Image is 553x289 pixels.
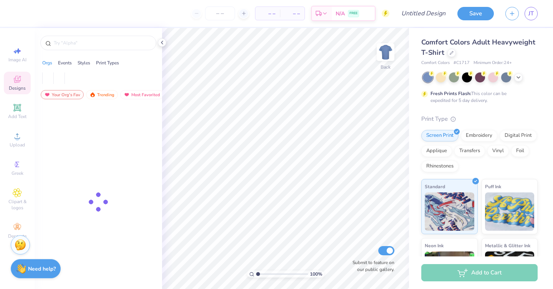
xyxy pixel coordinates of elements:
div: Orgs [42,59,52,66]
div: Print Type [421,115,538,123]
div: Foil [511,145,529,157]
span: Greek [12,170,23,176]
span: FREE [349,11,358,16]
div: Back [381,64,391,71]
div: Vinyl [487,145,509,157]
div: Digital Print [500,130,537,141]
span: Upload [10,142,25,148]
a: JT [525,7,538,20]
span: – – [285,10,300,18]
span: Neon Ink [425,241,444,250]
span: Add Text [8,113,26,120]
span: Image AI [8,57,26,63]
label: Submit to feature on our public gallery. [348,259,394,273]
div: Trending [86,90,118,99]
div: Most Favorited [120,90,164,99]
span: Standard [425,182,445,190]
span: Puff Ink [485,182,501,190]
div: Applique [421,145,452,157]
strong: Fresh Prints Flash: [430,90,471,97]
input: – – [205,7,235,20]
div: Events [58,59,72,66]
div: Screen Print [421,130,459,141]
span: JT [528,9,534,18]
input: Untitled Design [395,6,452,21]
span: N/A [336,10,345,18]
span: Minimum Order: 24 + [474,60,512,66]
div: Your Org's Fav [41,90,84,99]
img: most_fav.gif [44,92,50,97]
input: Try "Alpha" [53,39,151,47]
span: Designs [9,85,26,91]
img: trending.gif [89,92,96,97]
button: Save [457,7,494,20]
span: Clipart & logos [4,199,31,211]
span: – – [260,10,275,18]
span: # C1717 [454,60,470,66]
div: Transfers [454,145,485,157]
span: Comfort Colors [421,60,450,66]
span: Metallic & Glitter Ink [485,241,530,250]
span: 100 % [310,271,322,278]
img: Back [378,44,393,60]
img: most_fav.gif [124,92,130,97]
div: Styles [78,59,90,66]
div: This color can be expedited for 5 day delivery. [430,90,525,104]
div: Rhinestones [421,161,459,172]
div: Print Types [96,59,119,66]
strong: Need help? [28,265,56,273]
div: Embroidery [461,130,497,141]
span: Decorate [8,233,26,239]
img: Standard [425,192,474,231]
span: Comfort Colors Adult Heavyweight T-Shirt [421,38,535,57]
img: Puff Ink [485,192,535,231]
